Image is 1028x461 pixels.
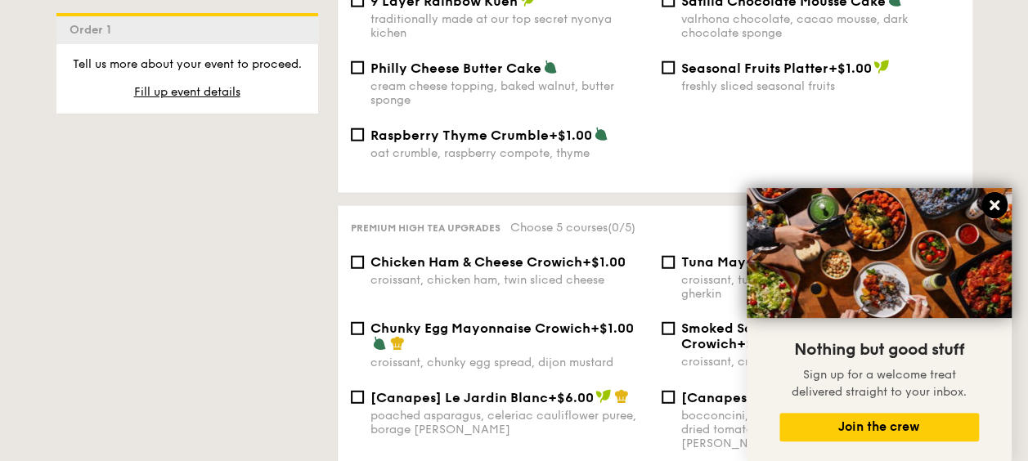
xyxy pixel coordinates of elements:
[134,85,240,99] span: Fill up event details
[681,254,856,270] span: Tuna Mayonnaise Crowich
[828,60,872,76] span: +$1.00
[662,256,675,269] input: Tuna Mayonnaise Crowich+$1.00croissant, tuna, [PERSON_NAME] dressing, gherkin
[370,320,590,336] span: Chunky Egg Mayonnaise Crowich
[681,355,959,369] div: croissant, cream cheese, smoked salmon
[594,127,608,141] img: icon-vegetarian.fe4039eb.svg
[370,390,548,405] span: [Canapes] Le Jardin Blanc
[747,188,1012,318] img: DSC07876-Edit02-Large.jpeg
[608,221,635,235] span: (0/5)
[549,128,592,143] span: +$1.00
[70,23,118,37] span: Order 1
[370,254,582,270] span: Chicken Ham & Cheese Crowich
[372,336,387,351] img: icon-vegetarian.fe4039eb.svg
[351,61,364,74] input: Philly Cheese Butter Cakecream cheese topping, baked walnut, butter sponge
[370,128,549,143] span: Raspberry Thyme Crumble
[370,273,649,287] div: croissant, chicken ham, twin sliced cheese
[662,322,675,335] input: Smoked Salmon Cream Cheese Crowich+$2.00croissant, cream cheese, smoked salmon
[614,389,629,404] img: icon-chef-hat.a58ddaea.svg
[548,390,594,405] span: +$6.00
[662,391,675,404] input: [Canapes] Petite Caprese+$6.00bocconcini, candied cherry-tomato puree, semi-dried tomato balsamic...
[543,60,558,74] img: icon-vegetarian.fe4039eb.svg
[595,389,612,404] img: icon-vegan.f8ff3823.svg
[370,409,649,436] div: poached asparagus, celeriac cauliflower puree, borage [PERSON_NAME]
[681,79,959,93] div: freshly sliced seasonal fruits
[370,79,649,107] div: cream cheese topping, baked walnut, butter sponge
[582,254,626,270] span: +$1.00
[681,320,887,351] span: Smoked Salmon Cream Cheese Crowich
[351,322,364,335] input: Chunky Egg Mayonnaise Crowich+$1.00croissant, chunky egg spread, dijon mustard
[510,221,635,235] span: Choose 5 courses
[681,12,959,40] div: valrhona chocolate, cacao mousse, dark chocolate sponge
[981,192,1008,218] button: Close
[351,256,364,269] input: Chicken Ham & Cheese Crowich+$1.00croissant, chicken ham, twin sliced cheese
[794,340,964,360] span: Nothing but good stuff
[351,391,364,404] input: [Canapes] Le Jardin Blanc+$6.00poached asparagus, celeriac cauliflower puree, borage [PERSON_NAME]
[662,61,675,74] input: Seasonal Fruits Platter+$1.00freshly sliced seasonal fruits
[681,390,854,405] span: [Canapes] Petite Caprese
[681,60,828,76] span: Seasonal Fruits Platter
[370,146,649,160] div: oat crumble, raspberry compote, thyme
[370,356,649,369] div: croissant, chunky egg spread, dijon mustard
[390,336,405,351] img: icon-chef-hat.a58ddaea.svg
[351,222,501,234] span: Premium high tea upgrades
[590,320,634,336] span: +$1.00
[737,336,782,351] span: +$2.00
[370,12,649,40] div: traditionally made at our top secret nyonya kichen
[681,409,959,450] div: bocconcini, candied cherry-tomato puree, semi-dried tomato balsamic dressing, arugula pesto, [PER...
[351,128,364,141] input: Raspberry Thyme Crumble+$1.00oat crumble, raspberry compote, thyme
[792,368,967,399] span: Sign up for a welcome treat delivered straight to your inbox.
[370,60,541,76] span: Philly Cheese Butter Cake
[681,273,959,301] div: croissant, tuna, [PERSON_NAME] dressing, gherkin
[873,60,890,74] img: icon-vegan.f8ff3823.svg
[779,413,979,441] button: Join the crew
[70,56,305,73] p: Tell us more about your event to proceed.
